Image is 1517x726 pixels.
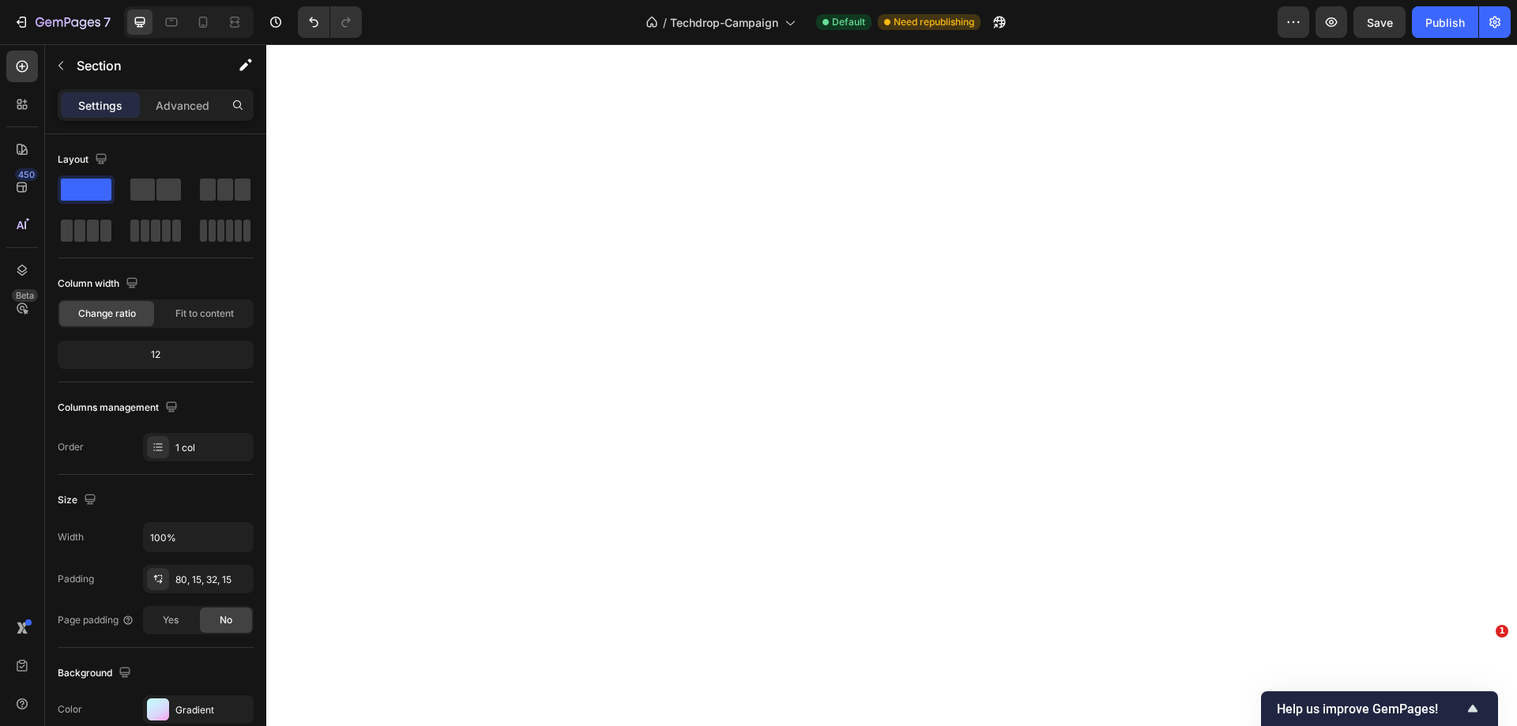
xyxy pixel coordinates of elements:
button: Show survey - Help us improve GemPages! [1277,699,1482,718]
span: No [220,613,232,627]
div: Size [58,490,100,511]
div: Order [58,440,84,454]
span: Help us improve GemPages! [1277,702,1463,717]
div: 80, 15, 32, 15 [175,573,250,587]
span: Change ratio [78,307,136,321]
span: / [663,14,667,31]
div: 12 [61,344,250,366]
p: Settings [78,97,122,114]
div: Padding [58,572,94,586]
iframe: Intercom live chat [1463,649,1501,687]
div: Background [58,663,134,684]
div: Column width [58,273,141,295]
span: Default [832,15,865,29]
div: Beta [12,289,38,302]
div: Color [58,702,82,717]
div: Page padding [58,613,134,627]
div: Width [58,530,84,544]
span: Techdrop-Campaign [670,14,778,31]
div: Columns management [58,397,181,419]
span: Fit to content [175,307,234,321]
button: Save [1353,6,1406,38]
div: Undo/Redo [298,6,362,38]
iframe: Design area [266,44,1517,726]
button: Publish [1412,6,1478,38]
span: 1 [1496,625,1508,638]
span: Need republishing [894,15,974,29]
p: 7 [104,13,111,32]
span: Save [1367,16,1393,29]
input: Auto [144,523,253,551]
div: Gradient [175,703,250,717]
p: Section [77,56,206,75]
span: Yes [163,613,179,627]
div: Publish [1425,14,1465,31]
p: Advanced [156,97,209,114]
div: Layout [58,149,111,171]
div: 450 [15,168,38,181]
button: 7 [6,6,118,38]
div: 1 col [175,441,250,455]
